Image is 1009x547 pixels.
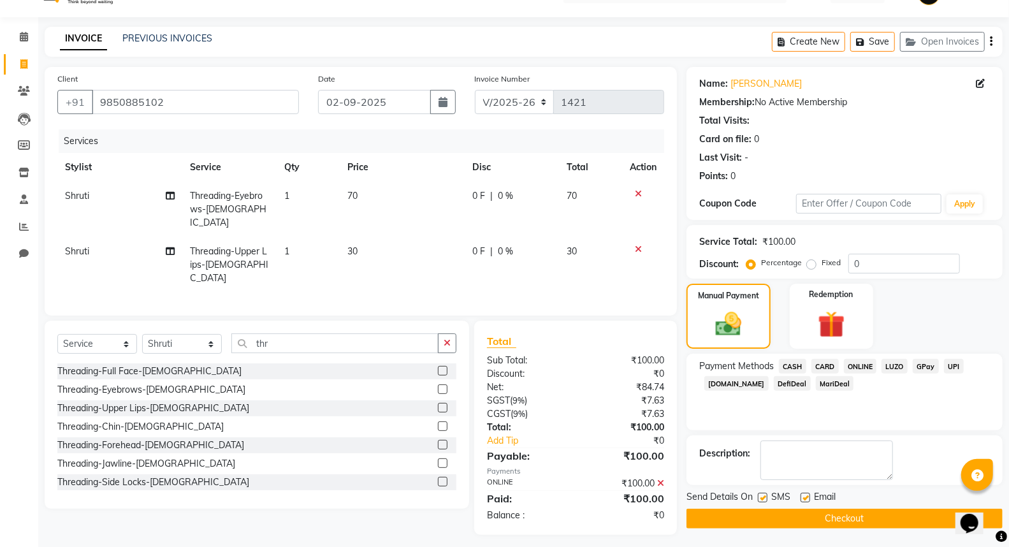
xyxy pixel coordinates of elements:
div: ₹100.00 [576,354,674,367]
span: 30 [347,245,358,257]
span: Total [487,335,516,348]
span: 0 F [472,245,485,258]
div: ( ) [477,394,576,407]
button: Create New [772,32,845,52]
span: 70 [347,190,358,201]
button: Open Invoices [900,32,985,52]
span: 9% [512,395,525,405]
th: Action [622,153,664,182]
label: Date [318,73,335,85]
input: Search by Name/Mobile/Email/Code [92,90,299,114]
div: - [744,151,748,164]
span: LUZO [882,359,908,374]
label: Fixed [822,257,841,268]
div: 0 [730,170,736,183]
span: Send Details On [686,490,753,506]
div: ( ) [477,407,576,421]
div: ₹0 [576,367,674,381]
a: Add Tip [477,434,592,448]
span: CARD [811,359,839,374]
span: 0 % [498,189,513,203]
span: CASH [779,359,806,374]
button: Apply [947,194,983,214]
div: Discount: [477,367,576,381]
span: MariDeal [816,376,854,391]
div: Discount: [699,258,739,271]
div: Description: [699,447,750,460]
div: Threading-Jawline-[DEMOGRAPHIC_DATA] [57,457,235,470]
th: Qty [277,153,340,182]
label: Percentage [761,257,802,268]
div: ₹100.00 [576,448,674,463]
input: Search or Scan [231,333,439,353]
span: ONLINE [844,359,877,374]
th: Total [559,153,622,182]
img: _cash.svg [708,309,750,339]
div: Threading-Full Face-[DEMOGRAPHIC_DATA] [57,365,242,378]
span: | [490,245,493,258]
span: SMS [771,490,790,506]
a: [PERSON_NAME] [730,77,802,91]
div: Total: [477,421,576,434]
button: Save [850,32,895,52]
div: Threading-Forehead-[DEMOGRAPHIC_DATA] [57,439,244,452]
div: Net: [477,381,576,394]
th: Disc [465,153,559,182]
span: CGST [487,408,511,419]
span: 0 F [472,189,485,203]
div: Coupon Code [699,197,796,210]
span: | [490,189,493,203]
span: 9% [513,409,525,419]
span: [DOMAIN_NAME] [704,376,769,391]
div: Service Total: [699,235,757,249]
div: ₹84.74 [576,381,674,394]
div: Last Visit: [699,151,742,164]
div: ₹0 [592,434,674,448]
div: No Active Membership [699,96,990,109]
label: Redemption [809,289,853,300]
button: Checkout [686,509,1003,529]
span: Email [814,490,836,506]
div: Threading-Eyebrows-[DEMOGRAPHIC_DATA] [57,383,245,397]
div: ₹0 [576,509,674,522]
th: Price [340,153,465,182]
div: Threading-Upper Lips-[DEMOGRAPHIC_DATA] [57,402,249,415]
span: GPay [913,359,939,374]
span: 70 [567,190,577,201]
a: INVOICE [60,27,107,50]
div: 0 [754,133,759,146]
span: 0 % [498,245,513,258]
a: PREVIOUS INVOICES [122,33,212,44]
span: Threading-Eyebrows-[DEMOGRAPHIC_DATA] [190,190,266,228]
div: Threading-Chin-[DEMOGRAPHIC_DATA] [57,420,224,434]
span: 1 [284,245,289,257]
span: Shruti [65,190,89,201]
span: UPI [944,359,964,374]
div: ₹7.63 [576,407,674,421]
div: Points: [699,170,728,183]
div: Card on file: [699,133,751,146]
div: ₹7.63 [576,394,674,407]
div: ₹100.00 [576,477,674,490]
div: ₹100.00 [576,491,674,506]
span: SGST [487,395,510,406]
button: +91 [57,90,93,114]
div: Services [59,129,674,153]
div: Threading-Side Locks-[DEMOGRAPHIC_DATA] [57,476,249,489]
label: Client [57,73,78,85]
span: Payment Methods [699,360,774,373]
label: Invoice Number [475,73,530,85]
div: Membership: [699,96,755,109]
div: Name: [699,77,728,91]
div: ₹100.00 [762,235,795,249]
label: Manual Payment [698,290,759,302]
span: 30 [567,245,577,257]
iframe: chat widget [955,496,996,534]
div: Balance : [477,509,576,522]
div: ONLINE [477,477,576,490]
div: Payable: [477,448,576,463]
span: Shruti [65,245,89,257]
th: Service [182,153,277,182]
img: _gift.svg [809,308,853,341]
div: Sub Total: [477,354,576,367]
